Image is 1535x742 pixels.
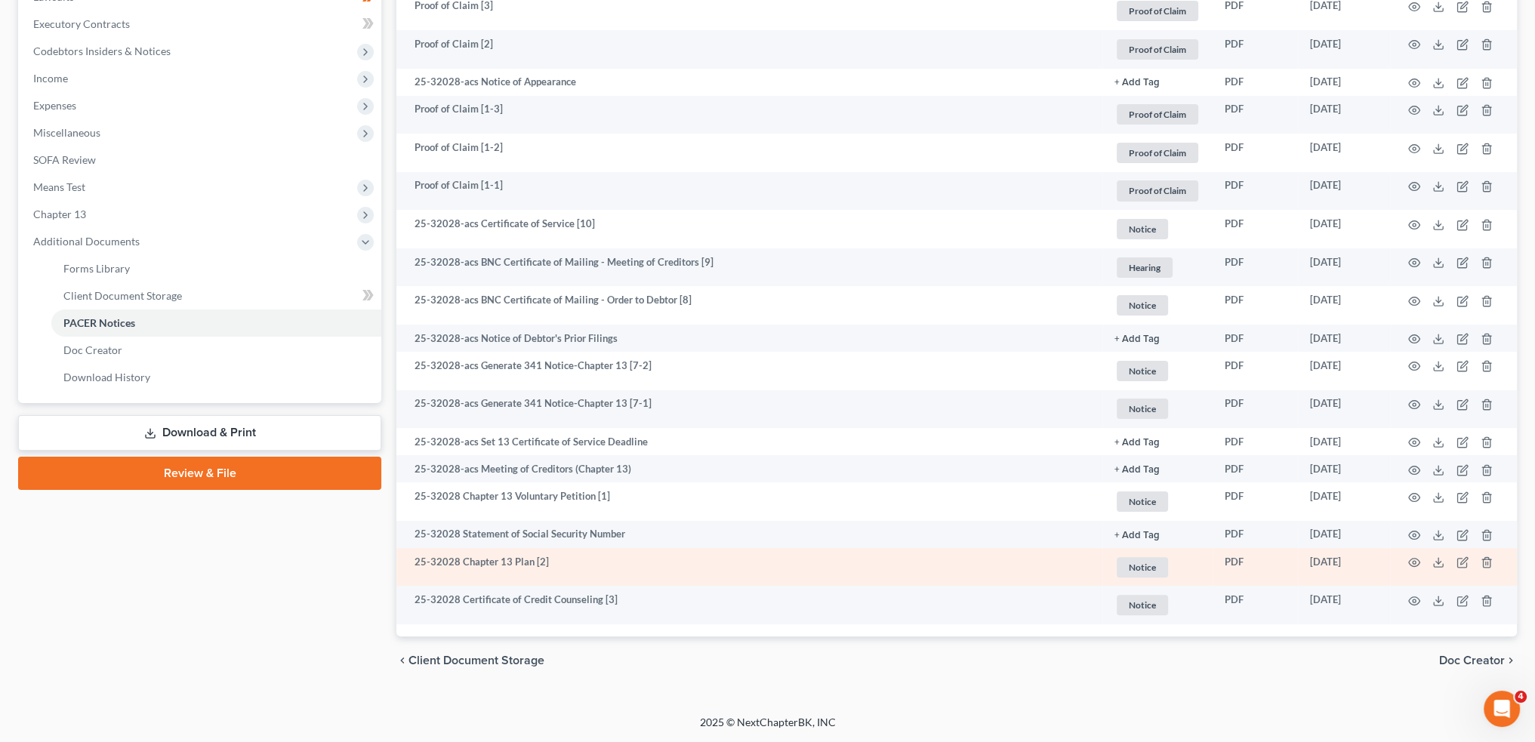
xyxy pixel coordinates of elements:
span: Additional Documents [33,235,140,248]
td: [DATE] [1298,325,1390,352]
span: Income [33,72,68,85]
a: Notice [1114,555,1201,580]
a: Proof of Claim [1114,102,1201,127]
span: Notice [1117,219,1168,239]
td: 25-32028-acs Notice of Debtor's Prior Filings [396,325,1102,352]
span: Proof of Claim [1117,104,1198,125]
a: + Add Tag [1114,435,1201,449]
td: [DATE] [1298,390,1390,429]
td: 25-32028 Certificate of Credit Counseling [3] [396,586,1102,624]
a: Download & Print [18,415,381,451]
div: 2025 © NextChapterBK, INC [338,715,1198,742]
span: PACER Notices [63,316,135,329]
a: + Add Tag [1114,331,1201,346]
span: Means Test [33,180,85,193]
td: [DATE] [1298,521,1390,548]
td: [DATE] [1298,134,1390,172]
span: Codebtors Insiders & Notices [33,45,171,57]
span: Notice [1117,399,1168,419]
button: chevron_left Client Document Storage [396,654,544,667]
td: Proof of Claim [1-3] [396,96,1102,134]
span: Proof of Claim [1117,1,1198,21]
td: 25-32028 Chapter 13 Plan [2] [396,548,1102,587]
button: Doc Creator chevron_right [1439,654,1517,667]
td: 25-32028-acs Generate 341 Notice-Chapter 13 [7-1] [396,390,1102,429]
span: Proof of Claim [1117,143,1198,163]
td: 25-32028-acs Set 13 Certificate of Service Deadline [396,428,1102,455]
a: Proof of Claim [1114,37,1201,62]
button: + Add Tag [1114,438,1160,448]
a: Notice [1114,396,1201,421]
a: Download History [51,364,381,391]
td: PDF [1213,286,1298,325]
span: 4 [1515,691,1527,703]
td: PDF [1213,521,1298,548]
a: Proof of Claim [1114,178,1201,203]
span: Miscellaneous [33,126,100,139]
td: PDF [1213,586,1298,624]
a: Notice [1114,593,1201,617]
a: Client Document Storage [51,282,381,309]
a: + Add Tag [1114,75,1201,89]
span: Doc Creator [63,343,122,356]
span: Notice [1117,295,1168,316]
a: Doc Creator [51,337,381,364]
button: + Add Tag [1114,78,1160,88]
td: Proof of Claim [2] [396,30,1102,69]
span: Doc Creator [1439,654,1505,667]
a: Executory Contracts [21,11,381,38]
a: Notice [1114,293,1201,318]
span: Hearing [1117,257,1173,278]
td: 25-32028-acs Notice of Appearance [396,69,1102,96]
td: Proof of Claim [1-2] [396,134,1102,172]
td: [DATE] [1298,548,1390,587]
span: Executory Contracts [33,17,130,30]
td: 25-32028 Statement of Social Security Number [396,521,1102,548]
a: Review & File [18,457,381,490]
td: PDF [1213,482,1298,521]
a: Notice [1114,359,1201,383]
td: PDF [1213,248,1298,287]
td: PDF [1213,428,1298,455]
a: Notice [1114,489,1201,514]
td: PDF [1213,352,1298,390]
td: 25-32028 Chapter 13 Voluntary Petition [1] [396,482,1102,521]
td: PDF [1213,210,1298,248]
td: PDF [1213,96,1298,134]
a: PACER Notices [51,309,381,337]
td: [DATE] [1298,286,1390,325]
span: Client Document Storage [408,654,544,667]
td: [DATE] [1298,482,1390,521]
span: Notice [1117,557,1168,577]
td: [DATE] [1298,172,1390,211]
td: [DATE] [1298,586,1390,624]
a: SOFA Review [21,146,381,174]
span: Download History [63,371,150,383]
td: 25-32028-acs Generate 341 Notice-Chapter 13 [7-2] [396,352,1102,390]
td: 25-32028-acs BNC Certificate of Mailing - Meeting of Creditors [9] [396,248,1102,287]
span: Notice [1117,361,1168,381]
span: Chapter 13 [33,208,86,220]
iframe: Intercom live chat [1484,691,1520,727]
td: [DATE] [1298,210,1390,248]
i: chevron_right [1505,654,1517,667]
td: [DATE] [1298,455,1390,482]
td: PDF [1213,134,1298,172]
i: chevron_left [396,654,408,667]
a: Forms Library [51,255,381,282]
td: PDF [1213,325,1298,352]
button: + Add Tag [1114,334,1160,344]
td: PDF [1213,69,1298,96]
a: Notice [1114,217,1201,242]
td: [DATE] [1298,96,1390,134]
td: [DATE] [1298,69,1390,96]
td: 25-32028-acs BNC Certificate of Mailing - Order to Debtor [8] [396,286,1102,325]
button: + Add Tag [1114,531,1160,540]
span: SOFA Review [33,153,96,166]
a: + Add Tag [1114,527,1201,541]
td: [DATE] [1298,248,1390,287]
td: PDF [1213,455,1298,482]
span: Forms Library [63,262,130,275]
td: [DATE] [1298,30,1390,69]
span: Expenses [33,99,76,112]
